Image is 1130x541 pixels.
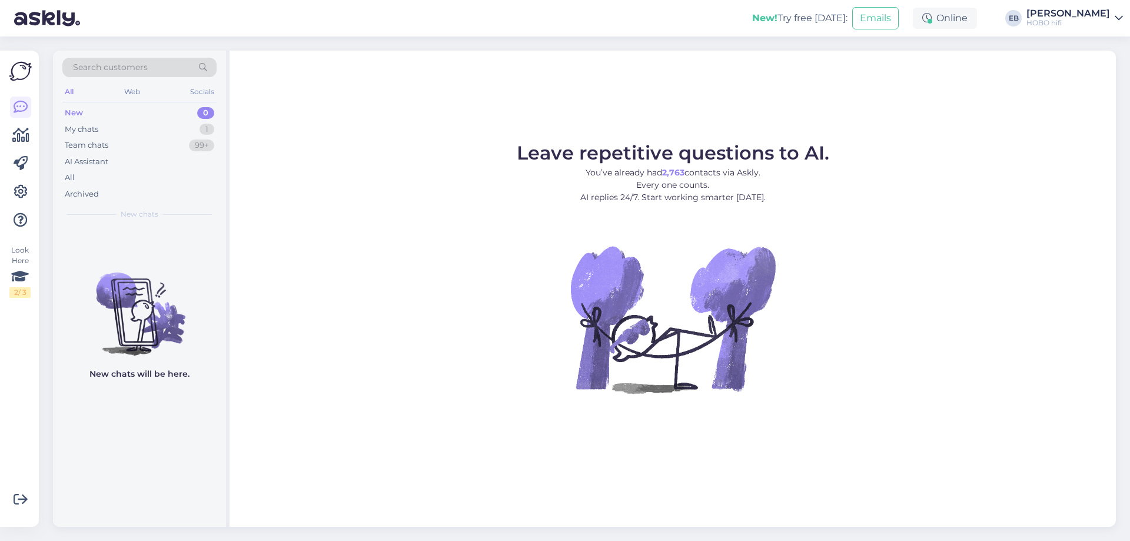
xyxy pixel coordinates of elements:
img: No chats [53,251,226,357]
div: Archived [65,188,99,200]
div: 1 [200,124,214,135]
p: New chats will be here. [89,368,190,380]
div: AI Assistant [65,156,108,168]
button: Emails [852,7,899,29]
span: New chats [121,209,158,220]
div: 2 / 3 [9,287,31,298]
div: My chats [65,124,98,135]
img: Askly Logo [9,60,32,82]
div: Try free [DATE]: [752,11,847,25]
span: Search customers [73,61,148,74]
div: Online [913,8,977,29]
div: EB [1005,10,1022,26]
div: [PERSON_NAME] [1026,9,1110,18]
div: 99+ [189,140,214,151]
p: You’ve already had contacts via Askly. Every one counts. AI replies 24/7. Start working smarter [... [517,167,829,204]
b: New! [752,12,777,24]
b: 2,763 [662,167,684,178]
div: HOBO hifi [1026,18,1110,28]
div: All [62,84,76,99]
img: No Chat active [567,213,779,425]
span: Leave repetitive questions to AI. [517,141,829,164]
div: All [65,172,75,184]
div: Web [122,84,142,99]
a: [PERSON_NAME]HOBO hifi [1026,9,1123,28]
div: Team chats [65,140,108,151]
div: New [65,107,83,119]
div: Socials [188,84,217,99]
div: Look Here [9,245,31,298]
div: 0 [197,107,214,119]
